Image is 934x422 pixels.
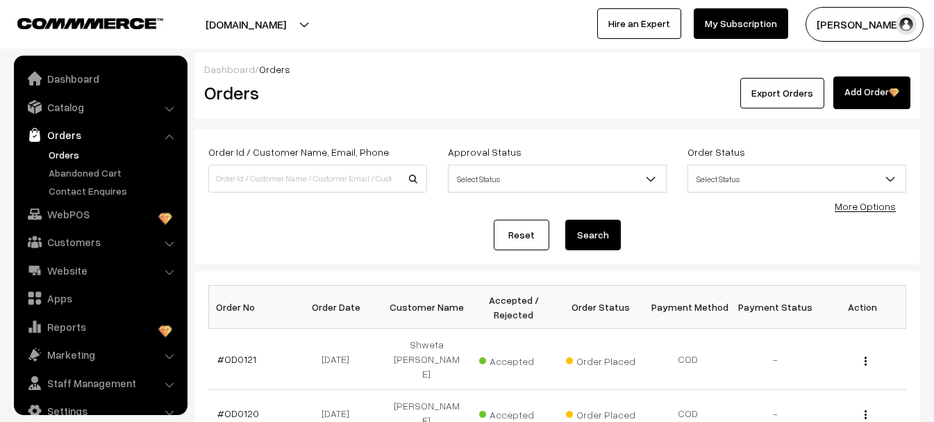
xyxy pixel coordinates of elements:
label: Approval Status [448,145,522,159]
img: Menu [865,357,867,366]
div: / [204,62,910,76]
a: #OD0121 [217,353,256,365]
th: Payment Status [732,286,819,329]
td: COD [644,329,732,390]
th: Order Date [296,286,383,329]
a: WebPOS [17,202,183,227]
a: Customers [17,229,183,254]
th: Order No [209,286,297,329]
th: Order Status [558,286,645,329]
a: Add Order [833,76,910,109]
a: COMMMERCE [17,14,139,31]
th: Customer Name [383,286,471,329]
img: user [896,14,917,35]
label: Order Status [687,145,745,159]
td: - [732,329,819,390]
a: Abandoned Cart [45,165,183,180]
span: Select Status [687,165,906,193]
input: Order Id / Customer Name / Customer Email / Customer Phone [208,165,427,193]
a: Dashboard [204,63,255,75]
th: Action [819,286,906,329]
a: More Options [835,200,896,212]
span: Select Status [449,167,666,191]
img: Menu [865,410,867,419]
label: Order Id / Customer Name, Email, Phone [208,145,389,159]
a: Marketing [17,342,183,367]
a: Apps [17,286,183,311]
a: Orders [45,147,183,162]
th: Payment Method [644,286,732,329]
span: Select Status [448,165,667,193]
span: Accepted [479,404,549,422]
button: Search [565,220,621,250]
button: Export Orders [740,78,824,108]
span: Order Placed [566,350,635,368]
span: Orders [259,63,290,75]
button: [PERSON_NAME] [806,7,924,42]
th: Accepted / Rejected [470,286,558,329]
a: Catalog [17,95,183,120]
a: My Subscription [694,8,788,39]
a: Hire an Expert [597,8,681,39]
h2: Orders [204,82,426,104]
a: Staff Management [17,371,183,396]
span: Accepted [479,350,549,368]
a: Reports [17,314,183,339]
span: Order Placed [566,404,635,422]
a: Contact Enquires [45,184,183,198]
img: COMMMERCE [17,18,163,29]
a: Dashboard [17,66,183,91]
a: Website [17,258,183,283]
button: [DOMAIN_NAME] [157,7,335,42]
a: Reset [494,220,549,250]
a: #OD0120 [217,407,259,419]
a: Orders [17,122,183,147]
span: Select Status [688,167,906,191]
td: Shweta [PERSON_NAME] [383,329,471,390]
td: [DATE] [296,329,383,390]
